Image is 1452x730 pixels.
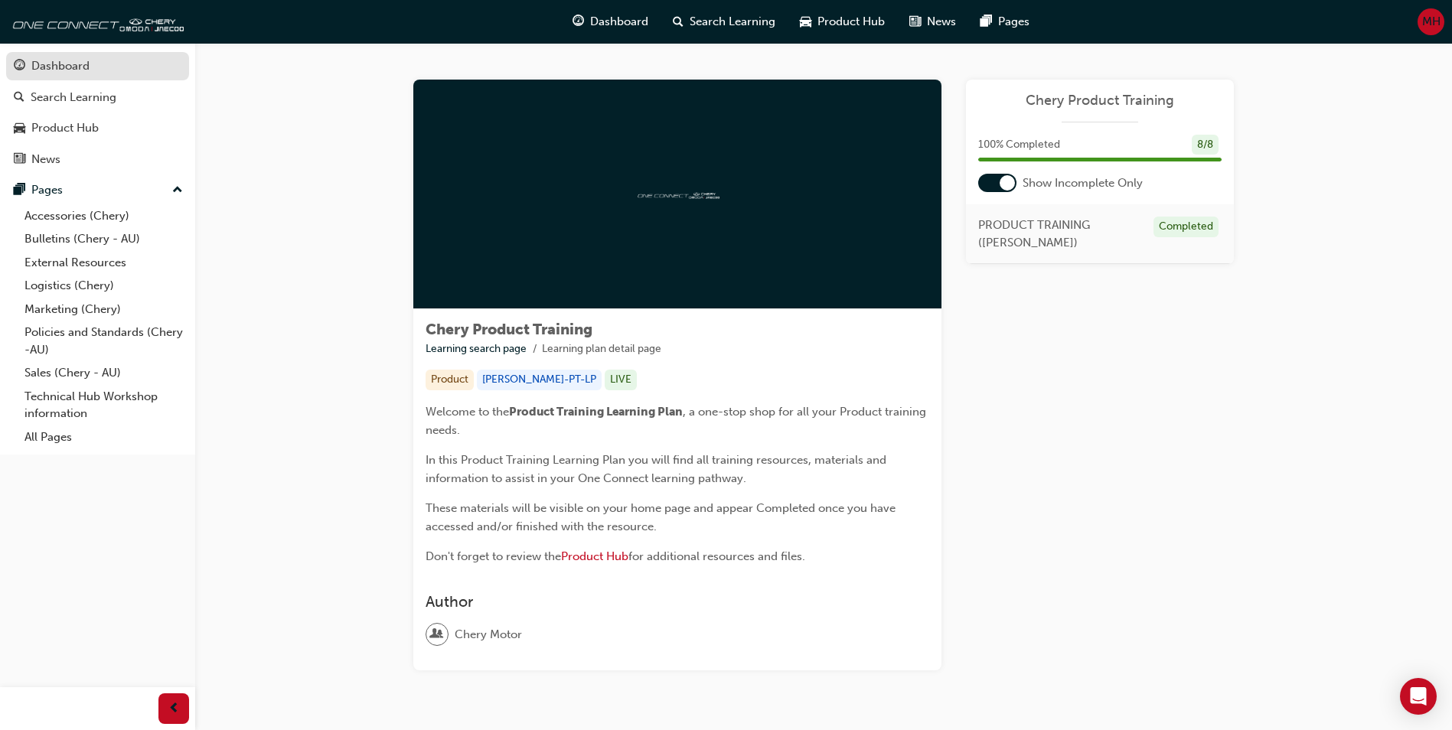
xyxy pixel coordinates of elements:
a: Policies and Standards (Chery -AU) [18,321,189,361]
span: These materials will be visible on your home page and appear Completed once you have accessed and... [426,501,899,533]
div: Product Hub [31,119,99,137]
button: Pages [6,176,189,204]
span: Pages [998,13,1029,31]
span: news-icon [909,12,921,31]
div: Dashboard [31,57,90,75]
a: Dashboard [6,52,189,80]
a: Chery Product Training [978,92,1222,109]
a: news-iconNews [897,6,968,37]
a: pages-iconPages [968,6,1042,37]
a: Learning search page [426,342,527,355]
img: oneconnect [635,187,719,201]
span: Dashboard [590,13,648,31]
a: guage-iconDashboard [560,6,661,37]
a: Technical Hub Workshop information [18,385,189,425]
h3: Author [426,593,929,611]
a: All Pages [18,425,189,449]
a: car-iconProduct Hub [788,6,897,37]
span: guage-icon [14,60,25,73]
span: search-icon [14,91,24,105]
span: 100 % Completed [978,136,1060,154]
a: Product Hub [6,114,189,142]
a: Product Hub [561,549,628,563]
li: Learning plan detail page [542,341,661,358]
span: pages-icon [14,184,25,197]
span: search-icon [673,12,684,31]
a: Sales (Chery - AU) [18,361,189,385]
span: prev-icon [168,699,180,719]
div: [PERSON_NAME]-PT-LP [477,370,602,390]
div: 8 / 8 [1192,135,1219,155]
a: Marketing (Chery) [18,298,189,321]
a: Logistics (Chery) [18,274,189,298]
span: up-icon [172,181,183,200]
span: Don't forget to review the [426,549,561,563]
a: News [6,145,189,174]
div: News [31,151,60,168]
span: guage-icon [573,12,584,31]
a: External Resources [18,251,189,275]
span: car-icon [800,12,811,31]
span: MH [1422,13,1441,31]
span: for additional resources and files. [628,549,805,563]
span: Welcome to the [426,405,509,419]
a: Search Learning [6,83,189,112]
span: Product Hub [817,13,885,31]
span: Chery Product Training [426,321,592,338]
a: Accessories (Chery) [18,204,189,228]
div: LIVE [605,370,637,390]
a: search-iconSearch Learning [661,6,788,37]
span: , a one-stop shop for all your Product training needs. [426,405,929,437]
div: Open Intercom Messenger [1400,678,1437,715]
span: Search Learning [690,13,775,31]
div: Pages [31,181,63,199]
span: PRODUCT TRAINING ([PERSON_NAME]) [978,217,1141,251]
button: DashboardSearch LearningProduct HubNews [6,49,189,176]
a: Bulletins (Chery - AU) [18,227,189,251]
img: oneconnect [8,6,184,37]
span: Chery Motor [455,626,522,644]
span: Product Training Learning Plan [509,405,683,419]
span: News [927,13,956,31]
span: pages-icon [981,12,992,31]
div: Search Learning [31,89,116,106]
div: Completed [1153,217,1219,237]
span: news-icon [14,153,25,167]
span: user-icon [432,624,442,644]
div: Product [426,370,474,390]
button: MH [1418,8,1444,35]
span: In this Product Training Learning Plan you will find all training resources, materials and inform... [426,453,889,485]
span: car-icon [14,122,25,135]
span: Show Incomplete Only [1023,174,1143,192]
